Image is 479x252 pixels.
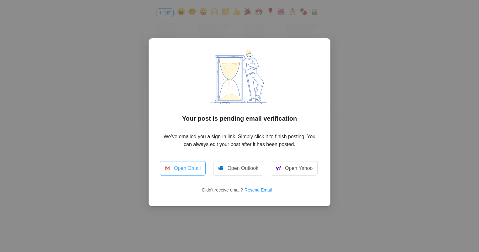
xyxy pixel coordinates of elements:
[218,166,224,171] img: Greeted
[276,165,281,172] img: Greeted
[213,161,263,176] a: Open Outlook
[160,133,319,148] p: We’ve emailed you a sign-in link. Simply click it to finish posting. You can always edit your pos...
[271,161,318,176] a: Open Yahoo
[192,50,287,105] img: Greeted
[165,166,170,171] img: Greeted
[160,114,319,123] h2: Your post is pending email verification
[160,161,206,176] a: Open Gmail
[244,185,277,195] button: Resend Email
[160,185,319,195] p: Didn’t receive email?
